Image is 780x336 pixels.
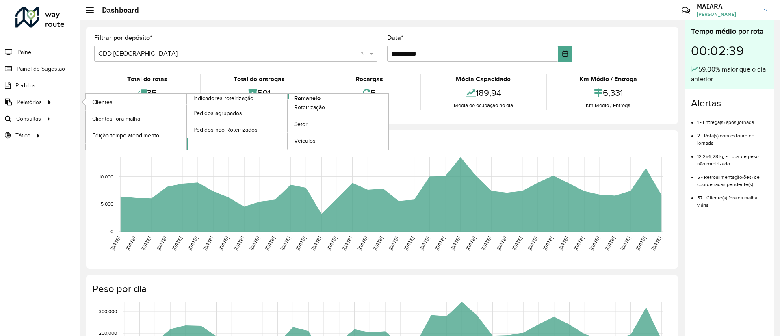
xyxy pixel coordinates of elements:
[17,48,32,56] span: Painel
[15,131,30,140] span: Tático
[321,84,418,102] div: 5
[549,84,668,102] div: 6,331
[96,74,198,84] div: Total de rotas
[423,74,544,84] div: Média Capacidade
[542,236,554,251] text: [DATE]
[620,236,631,251] text: [DATE]
[101,201,113,206] text: 5,000
[92,115,140,123] span: Clientes fora malha
[110,229,113,234] text: 0
[156,236,167,251] text: [DATE]
[187,121,288,138] a: Pedidos não Roteirizados
[15,81,36,90] span: Pedidos
[16,115,41,123] span: Consultas
[202,236,214,251] text: [DATE]
[279,236,291,251] text: [DATE]
[434,236,446,251] text: [DATE]
[294,94,321,102] span: Romaneio
[465,236,477,251] text: [DATE]
[697,2,758,10] h3: MAIARA
[294,103,325,112] span: Roteirização
[549,74,668,84] div: Km Médio / Entrega
[86,111,186,127] a: Clientes fora malha
[677,2,695,19] a: Contato Rápido
[193,126,258,134] span: Pedidos não Roteirizados
[193,94,253,102] span: Indicadores roteirização
[372,236,384,251] text: [DATE]
[697,167,767,188] li: 5 - Retroalimentação(ões) de coordenadas pendente(s)
[94,33,152,43] label: Filtrar por depósito
[697,11,758,18] span: [PERSON_NAME]
[341,236,353,251] text: [DATE]
[496,236,507,251] text: [DATE]
[650,236,662,251] text: [DATE]
[449,236,461,251] text: [DATE]
[418,236,430,251] text: [DATE]
[94,6,139,15] h2: Dashboard
[321,74,418,84] div: Recargas
[526,236,538,251] text: [DATE]
[249,236,260,251] text: [DATE]
[388,236,399,251] text: [DATE]
[99,309,117,314] text: 300,000
[295,236,307,251] text: [DATE]
[186,236,198,251] text: [DATE]
[109,236,121,251] text: [DATE]
[511,236,523,251] text: [DATE]
[326,236,338,251] text: [DATE]
[92,98,113,106] span: Clientes
[691,98,767,109] h4: Alertas
[99,330,117,336] text: 200,000
[96,84,198,102] div: 35
[17,65,65,73] span: Painel de Sugestão
[233,236,245,251] text: [DATE]
[288,133,388,149] a: Veículos
[288,100,388,116] a: Roteirização
[387,33,403,43] label: Data
[480,236,492,251] text: [DATE]
[310,236,322,251] text: [DATE]
[203,74,315,84] div: Total de entregas
[697,126,767,147] li: 2 - Rota(s) com estouro de jornada
[99,174,113,179] text: 10,000
[294,120,308,128] span: Setor
[171,236,183,251] text: [DATE]
[264,236,276,251] text: [DATE]
[288,116,388,132] a: Setor
[691,65,767,84] div: 59,00% maior que o dia anterior
[403,236,415,251] text: [DATE]
[357,236,368,251] text: [DATE]
[691,37,767,65] div: 00:02:39
[93,283,670,295] h4: Peso por dia
[17,98,42,106] span: Relatórios
[589,236,600,251] text: [DATE]
[557,236,569,251] text: [DATE]
[697,188,767,209] li: 57 - Cliente(s) fora da malha viária
[86,127,186,143] a: Edição tempo atendimento
[187,105,288,121] a: Pedidos agrupados
[549,102,668,110] div: Km Médio / Entrega
[423,84,544,102] div: 189,94
[604,236,616,251] text: [DATE]
[92,131,159,140] span: Edição tempo atendimento
[691,26,767,37] div: Tempo médio por rota
[125,236,136,251] text: [DATE]
[635,236,647,251] text: [DATE]
[187,94,389,150] a: Romaneio
[294,137,316,145] span: Veículos
[86,94,288,150] a: Indicadores roteirização
[203,84,315,102] div: 501
[86,94,186,110] a: Clientes
[697,113,767,126] li: 1 - Entrega(s) após jornada
[360,49,367,59] span: Clear all
[218,236,230,251] text: [DATE]
[573,236,585,251] text: [DATE]
[193,109,242,117] span: Pedidos agrupados
[558,46,572,62] button: Choose Date
[697,147,767,167] li: 12.256,28 kg - Total de peso não roteirizado
[423,102,544,110] div: Média de ocupação no dia
[140,236,152,251] text: [DATE]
